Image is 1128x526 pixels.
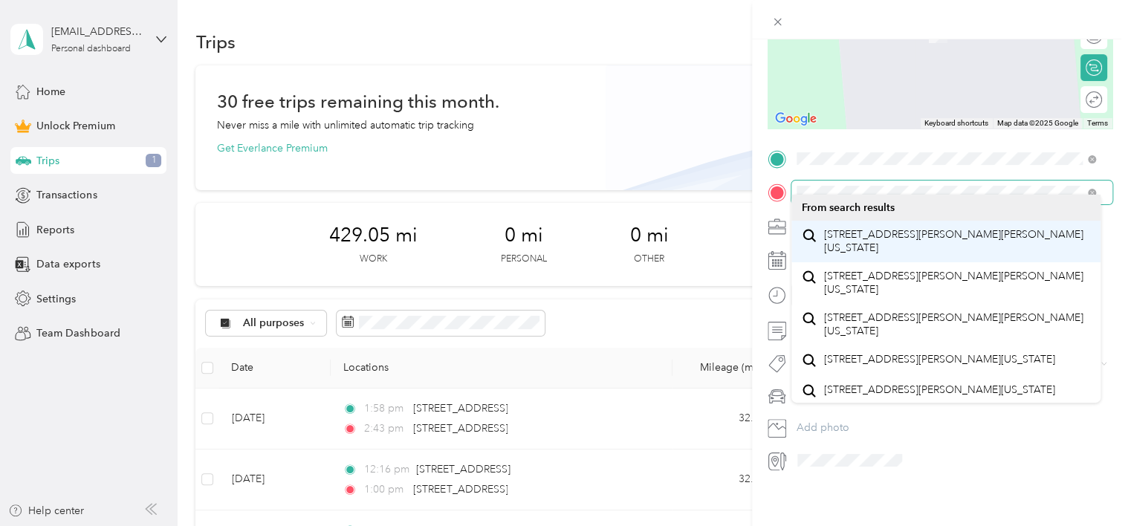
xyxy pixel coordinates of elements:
button: Keyboard shortcuts [924,118,988,129]
span: [STREET_ADDRESS][PERSON_NAME][US_STATE] [824,353,1055,366]
span: [STREET_ADDRESS][PERSON_NAME][PERSON_NAME][US_STATE] [824,228,1090,254]
a: Open this area in Google Maps (opens a new window) [771,109,820,129]
button: Add photo [791,418,1112,438]
img: Google [771,109,820,129]
span: [STREET_ADDRESS][PERSON_NAME][US_STATE] [824,383,1055,397]
iframe: Everlance-gr Chat Button Frame [1045,443,1128,526]
span: From search results [802,201,895,214]
span: Map data ©2025 Google [997,119,1078,127]
span: [STREET_ADDRESS][PERSON_NAME][PERSON_NAME][US_STATE] [824,270,1090,296]
span: [STREET_ADDRESS][PERSON_NAME][PERSON_NAME][US_STATE] [824,311,1090,337]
